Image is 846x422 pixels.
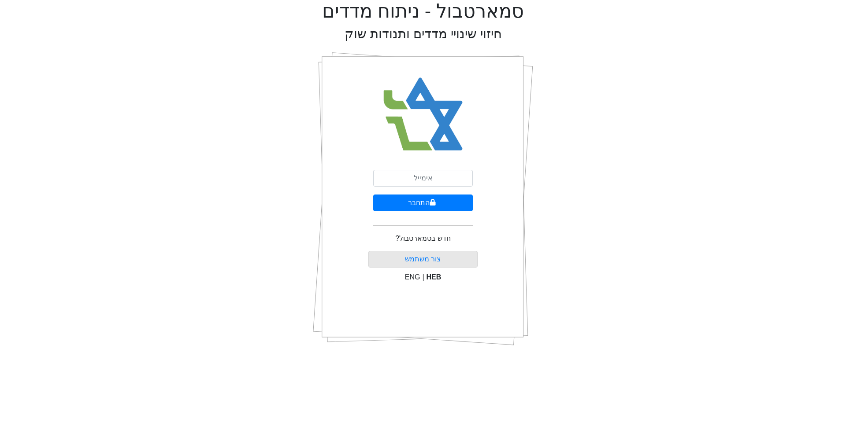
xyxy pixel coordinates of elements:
button: התחבר [373,194,473,211]
img: Smart Bull [375,66,471,163]
input: אימייל [373,170,473,187]
a: צור משתמש [405,255,441,263]
span: | [422,273,424,281]
h2: חיזוי שינויי מדדים ותנודות שוק [345,26,502,42]
span: ENG [405,273,420,281]
p: חדש בסמארטבול? [395,233,450,244]
button: צור משתמש [368,251,478,268]
span: HEB [427,273,442,281]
